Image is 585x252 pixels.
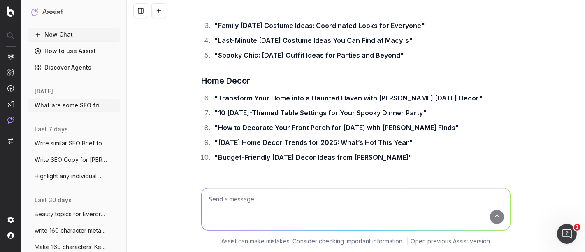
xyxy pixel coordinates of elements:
[35,210,107,218] span: Beauty topics for Evergreen SEO impact o
[35,196,72,204] span: last 30 days
[35,243,107,251] span: Make 160 characters: Keep your hair look
[574,224,580,231] span: 1
[7,117,14,124] img: Assist
[214,109,427,117] strong: "10 [DATE]-Themed Table Settings for Your Spooky Dinner Party"
[28,99,120,112] button: What are some SEO friendly [PERSON_NAME] Blog T
[7,85,14,92] img: Activation
[411,237,490,245] a: Open previous Assist version
[8,138,13,144] img: Switch project
[35,87,53,96] span: [DATE]
[7,53,14,60] img: Analytics
[28,153,120,166] button: Write SEO Copy for [PERSON_NAME]: https://
[214,21,425,30] strong: "Family [DATE] Costume Ideas: Coordinated Looks for Everyone"
[7,69,14,76] img: Intelligence
[28,224,120,237] button: write 160 character meta description and
[222,237,404,245] p: Assist can make mistakes. Consider checking important information.
[28,61,120,74] a: Discover Agents
[7,217,14,223] img: Setting
[214,138,413,147] strong: "[DATE] Home Decor Trends for 2025: What’s Hot This Year"
[35,226,107,235] span: write 160 character meta description and
[201,176,511,189] h3: Food & Entertaining
[28,137,120,150] button: Write similar SEO Brief for SEO Briefs:
[35,139,107,147] span: Write similar SEO Brief for SEO Briefs:
[28,44,120,58] a: How to use Assist
[214,94,483,102] strong: "Transform Your Home into a Haunted Haven with [PERSON_NAME] [DATE] Decor"
[28,170,120,183] button: Highlight any individual meta titles and
[35,101,107,110] span: What are some SEO friendly [PERSON_NAME] Blog T
[31,8,39,16] img: Assist
[35,156,107,164] span: Write SEO Copy for [PERSON_NAME]: https://
[42,7,63,18] h1: Assist
[214,51,404,59] strong: "Spooky Chic: [DATE] Outfit Ideas for Parties and Beyond"
[28,28,120,41] button: New Chat
[7,101,14,107] img: Studio
[214,124,459,132] strong: "How to Decorate Your Front Porch for [DATE] with [PERSON_NAME] Finds"
[214,36,413,44] strong: "Last-Minute [DATE] Costume Ideas You Can Find at Macy's"
[31,7,117,18] button: Assist
[201,74,511,87] h3: Home Decor
[7,232,14,239] img: My account
[557,224,577,244] iframe: Intercom live chat
[35,125,68,133] span: last 7 days
[214,153,412,161] strong: "Budget-Friendly [DATE] Decor Ideas from [PERSON_NAME]"
[28,208,120,221] button: Beauty topics for Evergreen SEO impact o
[35,172,107,180] span: Highlight any individual meta titles and
[7,6,14,17] img: Botify logo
